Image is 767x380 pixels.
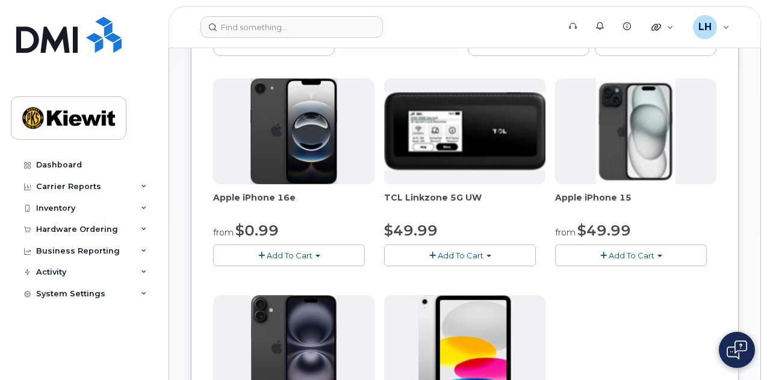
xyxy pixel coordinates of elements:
button: Add To Cart [555,245,707,266]
img: Open chat [727,340,747,360]
button: Add To Cart [213,245,365,266]
span: Add To Cart [267,251,312,260]
div: Apple iPhone 15 [555,192,716,216]
div: Quicklinks [643,15,682,39]
img: iphone15.jpg [596,78,676,184]
img: iphone16e.png [250,78,337,184]
button: Add To Cart [384,245,536,266]
div: Lamarcus Harris [685,15,738,39]
div: TCL Linkzone 5G UW [384,192,545,216]
span: $49.99 [384,222,438,239]
input: Find something... [200,16,383,38]
img: linkzone5g.png [384,92,545,170]
span: LH [698,20,712,34]
div: Apple iPhone 16e [213,192,374,216]
span: Add To Cart [609,251,654,260]
small: from [555,227,576,238]
span: Add To Cart [438,251,483,260]
small: from [213,227,234,238]
span: $49.99 [577,222,631,239]
span: $0.99 [235,222,279,239]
